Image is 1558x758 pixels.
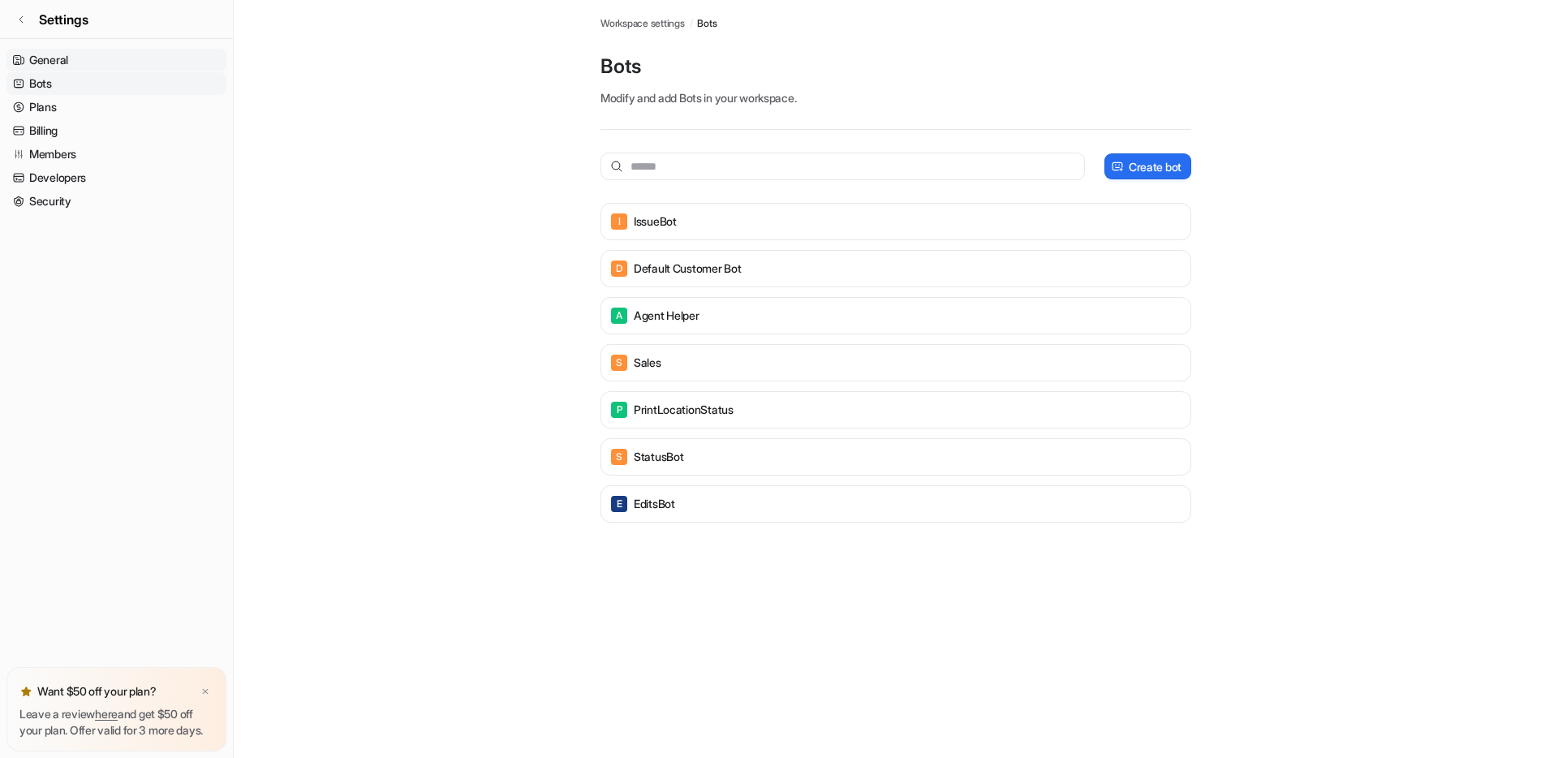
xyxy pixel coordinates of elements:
img: star [19,685,32,698]
p: EditsBot [634,496,675,512]
p: Bots [600,54,1191,80]
span: Settings [39,10,88,29]
a: Members [6,143,226,166]
span: E [611,496,627,512]
span: P [611,402,627,418]
a: here [95,707,118,721]
span: S [611,355,627,371]
p: Sales [634,355,661,371]
p: Want $50 off your plan? [37,683,157,700]
p: PrintLocationStatus [634,402,734,418]
a: Developers [6,166,226,189]
span: / [690,16,693,31]
a: Workspace settings [600,16,685,31]
span: A [611,308,627,324]
a: Bots [697,16,717,31]
a: General [6,49,226,71]
span: I [611,213,627,230]
p: Default Customer Bot [634,261,741,277]
button: Create bot [1104,153,1191,179]
a: Plans [6,96,226,118]
p: Leave a review and get $50 off your plan. Offer valid for 3 more days. [19,706,213,739]
p: StatusBot [634,449,683,465]
a: Bots [6,72,226,95]
span: S [611,449,627,465]
p: IssueBot [634,213,677,230]
p: Modify and add Bots in your workspace. [600,89,1191,106]
p: Create bot [1129,158,1181,175]
a: Billing [6,119,226,142]
img: x [200,687,210,697]
span: D [611,261,627,277]
p: Agent Helper [634,308,699,324]
img: create [1111,161,1124,173]
a: Security [6,190,226,213]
